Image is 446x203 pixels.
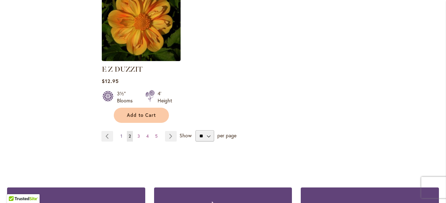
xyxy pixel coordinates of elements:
a: E Z DUZZIT [102,56,181,62]
span: Show [180,132,192,139]
div: 4' Height [158,90,172,104]
span: $12.95 [102,78,119,84]
span: 3 [137,133,140,139]
button: Add to Cart [114,108,169,123]
a: 4 [145,131,151,142]
iframe: Launch Accessibility Center [5,178,25,198]
span: 2 [129,133,131,139]
div: 3½" Blooms [117,90,137,104]
span: 5 [155,133,158,139]
a: E Z DUZZIT [102,65,142,73]
span: Add to Cart [127,112,156,118]
a: 3 [136,131,142,142]
span: 4 [146,133,149,139]
a: 5 [153,131,159,142]
span: per page [217,132,236,139]
span: 1 [121,133,122,139]
a: 1 [119,131,124,142]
